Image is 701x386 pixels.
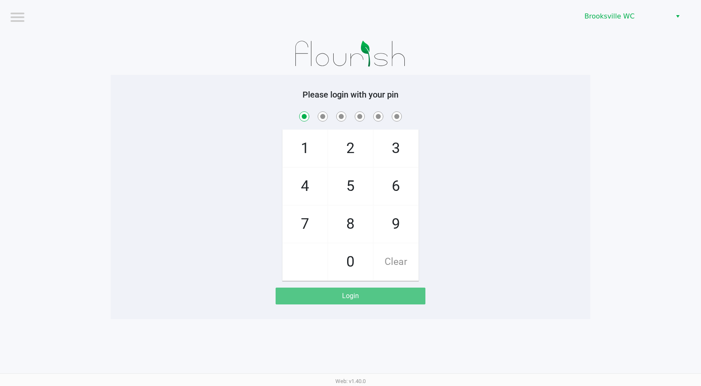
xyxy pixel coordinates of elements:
span: 9 [374,206,418,243]
span: 8 [328,206,373,243]
span: Brooksville WC [584,11,666,21]
span: 0 [328,243,373,280]
span: 4 [283,168,327,205]
span: 1 [283,130,327,167]
span: 5 [328,168,373,205]
span: 6 [374,168,418,205]
button: Select [672,9,684,24]
span: 2 [328,130,373,167]
span: 7 [283,206,327,243]
span: Clear [374,243,418,280]
span: 3 [374,130,418,167]
h5: Please login with your pin [117,90,584,100]
span: Web: v1.40.0 [335,378,366,384]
